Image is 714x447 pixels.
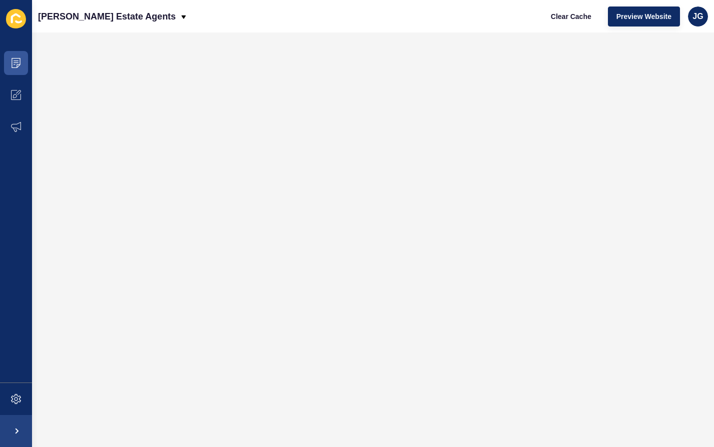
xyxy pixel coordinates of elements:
[38,4,176,29] p: [PERSON_NAME] Estate Agents
[616,11,671,21] span: Preview Website
[542,6,600,26] button: Clear Cache
[551,11,591,21] span: Clear Cache
[692,11,703,21] span: JG
[608,6,680,26] button: Preview Website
